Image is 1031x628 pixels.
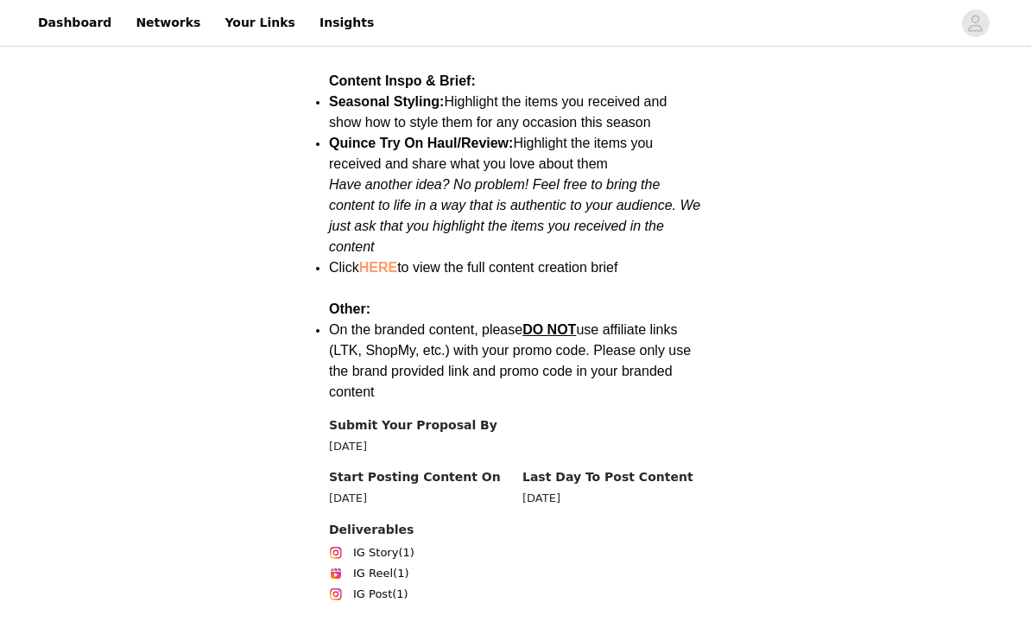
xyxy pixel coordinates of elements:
h4: Submit Your Proposal By [329,416,509,435]
strong: Seasonal Styling: [329,94,444,109]
a: Insights [309,3,384,42]
strong: Quince Try On Haul/Review: [329,136,513,150]
strong: Other: [329,301,370,316]
em: Have another idea? No problem! Feel free to bring the content to life in a way that is authentic ... [329,177,700,254]
div: avatar [967,10,984,37]
span: (1) [398,544,414,561]
div: [DATE] [329,490,509,507]
span: IG Post [353,586,392,603]
span: (1) [393,565,408,582]
h4: Last Day To Post Content [522,468,702,486]
a: Dashboard [28,3,122,42]
img: Instagram Reels Icon [329,567,343,580]
a: Your Links [214,3,306,42]
span: Click to view the full content creation brief [329,260,617,275]
div: [DATE] [522,490,702,507]
span: IG Reel [353,565,393,582]
a: HERE [359,260,397,275]
span: (1) [392,586,408,603]
div: [DATE] [329,438,509,455]
a: Networks [125,3,211,42]
img: Instagram Icon [329,546,343,560]
span: IG Story [353,544,398,561]
strong: Content Inspo & Brief: [329,73,476,88]
span: DO NOT [522,322,576,337]
span: Highlight the items you received and share what you love about them [329,136,653,171]
span: Highlight the items you received and show how to style them for any occasion this season [329,94,667,130]
span: On the branded content, please use affiliate links (LTK, ShopMy, etc.) with your promo code. Plea... [329,322,691,399]
h4: Deliverables [329,521,702,539]
img: Instagram Icon [329,587,343,601]
h4: Start Posting Content On [329,468,509,486]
